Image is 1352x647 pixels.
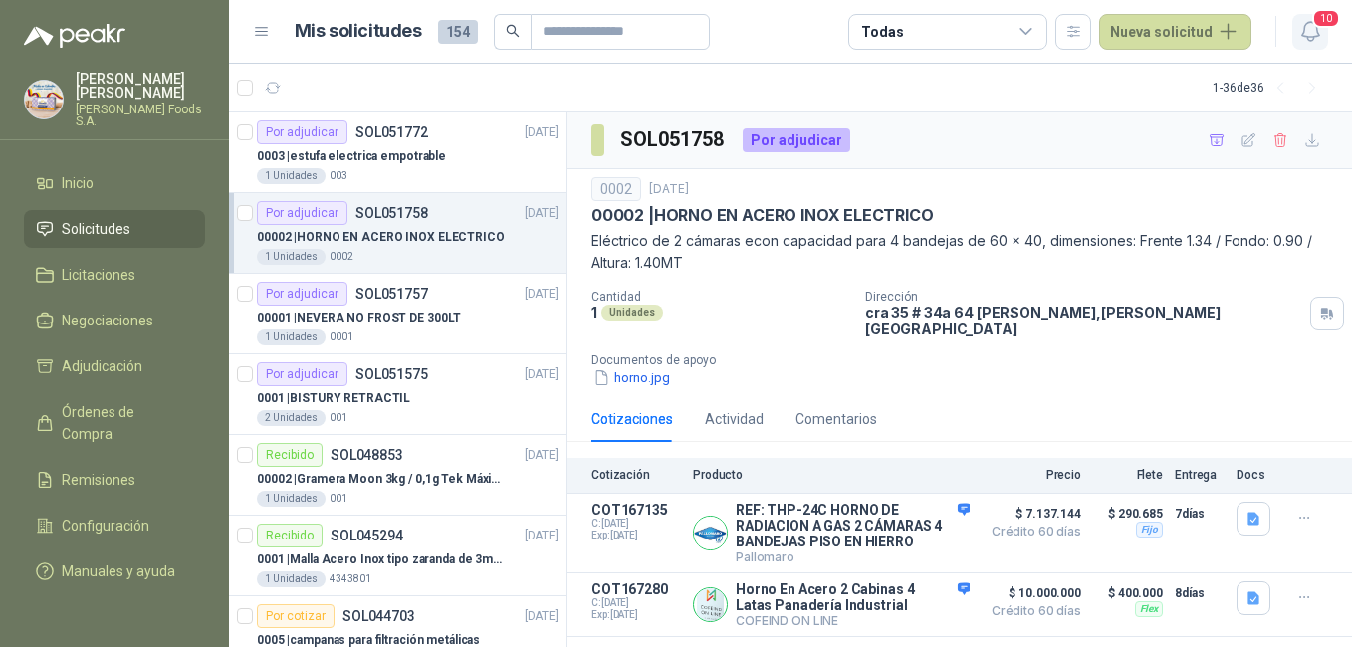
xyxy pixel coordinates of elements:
[62,310,153,331] span: Negociaciones
[525,365,559,384] p: [DATE]
[1135,601,1163,617] div: Flex
[331,448,403,462] p: SOL048853
[342,609,415,623] p: SOL044703
[601,305,663,321] div: Unidades
[229,274,566,354] a: Por adjudicarSOL051757[DATE] 00001 |NEVERA NO FROST DE 300LT1 Unidades0001
[438,20,478,44] span: 154
[743,128,850,152] div: Por adjudicar
[506,24,520,38] span: search
[795,408,877,430] div: Comentarios
[257,362,347,386] div: Por adjudicar
[24,256,205,294] a: Licitaciones
[591,468,681,482] p: Cotización
[591,304,597,321] p: 1
[229,435,566,516] a: RecibidoSOL048853[DATE] 00002 |Gramera Moon 3kg / 0,1g Tek Máxima Precisión1 Unidades001
[591,353,1344,367] p: Documentos de apoyo
[229,354,566,435] a: Por adjudicarSOL051575[DATE] 0001 |BISTURY RETRACTIL2 Unidades001
[1093,502,1163,526] p: $ 290.685
[525,123,559,142] p: [DATE]
[24,164,205,202] a: Inicio
[24,461,205,499] a: Remisiones
[982,581,1081,605] span: $ 10.000.000
[62,218,130,240] span: Solicitudes
[62,469,135,491] span: Remisiones
[257,201,347,225] div: Por adjudicar
[257,329,326,345] div: 1 Unidades
[62,560,175,582] span: Manuales y ayuda
[257,309,461,327] p: 00001 | NEVERA NO FROST DE 300LT
[694,588,727,621] img: Company Logo
[1312,9,1340,28] span: 10
[591,518,681,530] span: C: [DATE]
[229,112,566,193] a: Por adjudicarSOL051772[DATE] 0003 |estufa electrica empotrable1 Unidades003
[24,210,205,248] a: Solicitudes
[62,355,142,377] span: Adjudicación
[257,550,505,569] p: 0001 | Malla Acero Inox tipo zaranda de 3mm x 3 mm
[229,193,566,274] a: Por adjudicarSOL051758[DATE] 00002 |HORNO EN ACERO INOX ELECTRICO1 Unidades0002
[24,393,205,453] a: Órdenes de Compra
[257,571,326,587] div: 1 Unidades
[257,282,347,306] div: Por adjudicar
[295,17,422,46] h1: Mis solicitudes
[982,468,1081,482] p: Precio
[649,180,689,199] p: [DATE]
[62,172,94,194] span: Inicio
[62,401,186,445] span: Órdenes de Compra
[330,168,347,184] p: 003
[620,124,727,155] h3: SOL051758
[24,507,205,544] a: Configuración
[76,72,205,100] p: [PERSON_NAME] [PERSON_NAME]
[591,367,672,388] button: horno.jpg
[736,581,970,613] p: Horno En Acero 2 Cabinas 4 Latas Panadería Industrial
[705,408,764,430] div: Actividad
[330,410,347,426] p: 001
[525,446,559,465] p: [DATE]
[355,125,428,139] p: SOL051772
[1292,14,1328,50] button: 10
[330,249,353,265] p: 0002
[257,228,505,247] p: 00002 | HORNO EN ACERO INOX ELECTRICO
[1093,581,1163,605] p: $ 400.000
[1136,522,1163,538] div: Fijo
[330,491,347,507] p: 001
[331,529,403,542] p: SOL045294
[257,168,326,184] div: 1 Unidades
[982,526,1081,538] span: Crédito 60 días
[229,516,566,596] a: RecibidoSOL045294[DATE] 0001 |Malla Acero Inox tipo zaranda de 3mm x 3 mm1 Unidades4343801
[1099,14,1251,50] button: Nueva solicitud
[525,527,559,545] p: [DATE]
[1175,502,1225,526] p: 7 días
[257,470,505,489] p: 00002 | Gramera Moon 3kg / 0,1g Tek Máxima Precisión
[693,468,970,482] p: Producto
[591,502,681,518] p: COT167135
[24,552,205,590] a: Manuales y ayuda
[355,206,428,220] p: SOL051758
[591,177,641,201] div: 0002
[330,329,353,345] p: 0001
[257,120,347,144] div: Por adjudicar
[865,304,1302,337] p: cra 35 # 34a 64 [PERSON_NAME] , [PERSON_NAME][GEOGRAPHIC_DATA]
[525,285,559,304] p: [DATE]
[591,597,681,609] span: C: [DATE]
[257,147,446,166] p: 0003 | estufa electrica empotrable
[591,205,934,226] p: 00002 | HORNO EN ACERO INOX ELECTRICO
[1093,468,1163,482] p: Flete
[1213,72,1328,104] div: 1 - 36 de 36
[736,502,970,549] p: REF: THP-24C HORNO DE RADIACION A GAS 2 CÁMARAS 4 BANDEJAS PISO EN HIERRO
[62,264,135,286] span: Licitaciones
[591,290,849,304] p: Cantidad
[982,605,1081,617] span: Crédito 60 días
[865,290,1302,304] p: Dirección
[1175,468,1225,482] p: Entrega
[25,81,63,118] img: Company Logo
[24,24,125,48] img: Logo peakr
[525,204,559,223] p: [DATE]
[257,604,335,628] div: Por cotizar
[694,517,727,549] img: Company Logo
[736,549,970,564] p: Pallomaro
[76,104,205,127] p: [PERSON_NAME] Foods S.A.
[257,410,326,426] div: 2 Unidades
[591,581,681,597] p: COT167280
[1175,581,1225,605] p: 8 días
[257,443,323,467] div: Recibido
